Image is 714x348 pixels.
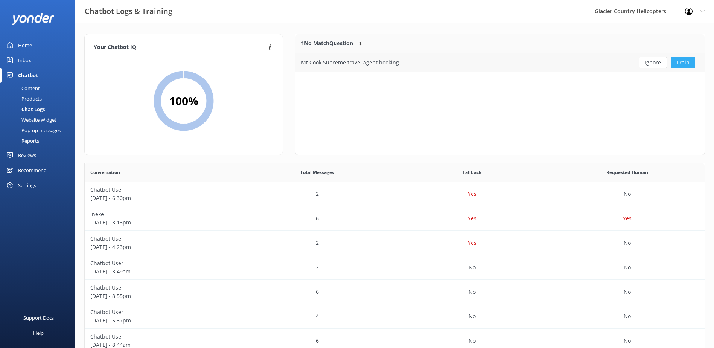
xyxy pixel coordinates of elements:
[295,53,705,72] div: grid
[18,53,31,68] div: Inbox
[85,231,705,255] div: row
[85,255,705,280] div: row
[468,239,477,247] p: Yes
[23,310,54,325] div: Support Docs
[18,163,47,178] div: Recommend
[90,284,234,292] p: Chatbot User
[5,114,56,125] div: Website Widget
[90,243,234,251] p: [DATE] - 4:23pm
[11,13,55,25] img: yonder-white-logo.png
[90,210,234,218] p: Ineke
[90,316,234,325] p: [DATE] - 5:37pm
[90,259,234,267] p: Chatbot User
[463,169,481,176] span: Fallback
[5,104,45,114] div: Chat Logs
[18,38,32,53] div: Home
[624,239,631,247] p: No
[469,263,476,272] p: No
[18,178,36,193] div: Settings
[623,214,632,223] p: Yes
[5,136,75,146] a: Reports
[90,292,234,300] p: [DATE] - 8:55pm
[94,43,266,52] h4: Your Chatbot IQ
[316,263,319,272] p: 2
[90,235,234,243] p: Chatbot User
[316,214,319,223] p: 6
[85,182,705,206] div: row
[5,83,75,93] a: Content
[5,125,75,136] a: Pop-up messages
[606,169,648,176] span: Requested Human
[624,337,631,345] p: No
[468,214,477,223] p: Yes
[469,312,476,321] p: No
[90,333,234,341] p: Chatbot User
[5,114,75,125] a: Website Widget
[624,263,631,272] p: No
[90,194,234,202] p: [DATE] - 6:30pm
[85,280,705,304] div: row
[316,312,319,321] p: 4
[90,186,234,194] p: Chatbot User
[169,92,198,110] h2: 100 %
[300,169,334,176] span: Total Messages
[5,83,40,93] div: Content
[5,136,39,146] div: Reports
[671,57,695,68] button: Train
[316,337,319,345] p: 6
[33,325,44,340] div: Help
[316,239,319,247] p: 2
[624,312,631,321] p: No
[316,288,319,296] p: 6
[468,190,477,198] p: Yes
[90,169,120,176] span: Conversation
[624,190,631,198] p: No
[316,190,319,198] p: 2
[5,93,75,104] a: Products
[85,206,705,231] div: row
[5,93,42,104] div: Products
[18,148,36,163] div: Reviews
[295,53,705,72] div: row
[5,125,61,136] div: Pop-up messages
[5,104,75,114] a: Chat Logs
[469,337,476,345] p: No
[90,308,234,316] p: Chatbot User
[85,304,705,329] div: row
[301,58,399,67] div: Mt Cook Supreme travel agent booking
[18,68,38,83] div: Chatbot
[90,218,234,227] p: [DATE] - 3:13pm
[639,57,667,68] button: Ignore
[85,5,172,17] h3: Chatbot Logs & Training
[90,267,234,276] p: [DATE] - 3:49am
[301,39,353,47] p: 1 No Match Question
[469,288,476,296] p: No
[624,288,631,296] p: No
